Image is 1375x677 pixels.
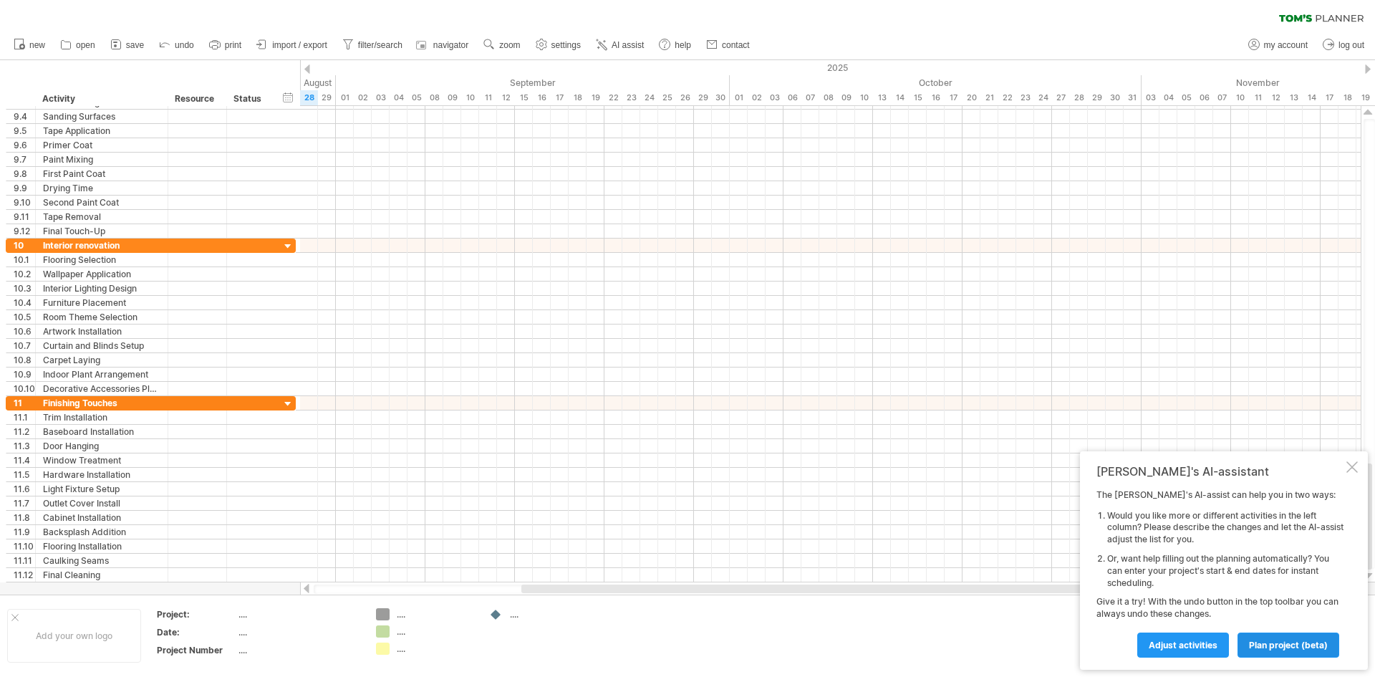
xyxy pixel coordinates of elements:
[980,90,998,105] div: Tuesday, 21 October 2025
[1245,36,1312,54] a: my account
[14,138,35,152] div: 9.6
[336,90,354,105] div: Monday, 1 September 2025
[14,453,35,467] div: 11.4
[587,90,604,105] div: Friday, 19 September 2025
[1149,640,1217,650] span: Adjust activities
[238,608,359,620] div: ....
[14,110,35,123] div: 9.4
[157,608,236,620] div: Project:
[43,453,160,467] div: Window Treatment
[14,382,35,395] div: 10.10
[14,153,35,166] div: 9.7
[998,90,1016,105] div: Wednesday, 22 October 2025
[1107,510,1343,546] li: Would you like more or different activities in the left column? Please describe the changes and l...
[927,90,945,105] div: Thursday, 16 October 2025
[414,36,473,54] a: navigator
[1124,90,1142,105] div: Friday, 31 October 2025
[14,167,35,181] div: 9.8
[14,310,35,324] div: 10.5
[703,36,754,54] a: contact
[14,353,35,367] div: 10.8
[1303,90,1321,105] div: Friday, 14 November 2025
[14,439,35,453] div: 11.3
[175,92,218,106] div: Resource
[569,90,587,105] div: Thursday, 18 September 2025
[14,210,35,224] div: 9.11
[622,90,640,105] div: Tuesday, 23 September 2025
[14,267,35,281] div: 10.2
[694,90,712,105] div: Monday, 29 September 2025
[43,468,160,481] div: Hardware Installation
[612,40,644,50] span: AI assist
[107,36,148,54] a: save
[42,92,160,106] div: Activity
[43,568,160,582] div: Final Cleaning
[7,609,141,663] div: Add your own logo
[43,153,160,166] div: Paint Mixing
[43,124,160,138] div: Tape Application
[712,90,730,105] div: Tuesday, 30 September 2025
[532,36,585,54] a: settings
[43,382,160,395] div: Decorative Accessories Placement
[819,90,837,105] div: Wednesday, 8 October 2025
[748,90,766,105] div: Thursday, 2 October 2025
[206,36,246,54] a: print
[157,626,236,638] div: Date:
[515,90,533,105] div: Monday, 15 September 2025
[14,124,35,138] div: 9.5
[253,36,332,54] a: import / export
[1321,90,1338,105] div: Monday, 17 November 2025
[499,40,520,50] span: zoom
[1249,90,1267,105] div: Tuesday, 11 November 2025
[272,40,327,50] span: import / export
[909,90,927,105] div: Wednesday, 15 October 2025
[29,40,45,50] span: new
[318,90,336,105] div: Friday, 29 August 2025
[43,496,160,510] div: Outlet Cover Install
[14,539,35,553] div: 11.10
[14,396,35,410] div: 11
[675,40,691,50] span: help
[43,310,160,324] div: Room Theme Selection
[1016,90,1034,105] div: Thursday, 23 October 2025
[14,224,35,238] div: 9.12
[14,511,35,524] div: 11.8
[43,110,160,123] div: Sanding Surfaces
[43,353,160,367] div: Carpet Laying
[640,90,658,105] div: Wednesday, 24 September 2025
[354,90,372,105] div: Tuesday, 2 September 2025
[1137,633,1229,658] a: Adjust activities
[1231,90,1249,105] div: Monday, 10 November 2025
[480,36,524,54] a: zoom
[157,644,236,656] div: Project Number
[1142,90,1159,105] div: Monday, 3 November 2025
[551,40,581,50] span: settings
[238,626,359,638] div: ....
[1213,90,1231,105] div: Friday, 7 November 2025
[1195,90,1213,105] div: Thursday, 6 November 2025
[43,267,160,281] div: Wallpaper Application
[43,210,160,224] div: Tape Removal
[604,90,622,105] div: Monday, 22 September 2025
[1096,464,1343,479] div: [PERSON_NAME]'s AI-assistant
[339,36,407,54] a: filter/search
[551,90,569,105] div: Wednesday, 17 September 2025
[497,90,515,105] div: Friday, 12 September 2025
[14,525,35,539] div: 11.9
[57,36,100,54] a: open
[238,644,359,656] div: ....
[425,90,443,105] div: Monday, 8 September 2025
[1096,489,1343,657] div: The [PERSON_NAME]'s AI-assist can help you in two ways: Give it a try! With the undo button in th...
[1107,553,1343,589] li: Or, want help filling out the planning automatically? You can enter your project's start & end da...
[43,325,160,338] div: Artwork Installation
[14,468,35,481] div: 11.5
[126,40,144,50] span: save
[1264,40,1308,50] span: my account
[533,90,551,105] div: Tuesday, 16 September 2025
[1267,90,1285,105] div: Wednesday, 12 November 2025
[1356,90,1374,105] div: Wednesday, 19 November 2025
[1034,90,1052,105] div: Friday, 24 October 2025
[43,239,160,252] div: Interior renovation
[43,539,160,553] div: Flooring Installation
[397,625,475,638] div: ....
